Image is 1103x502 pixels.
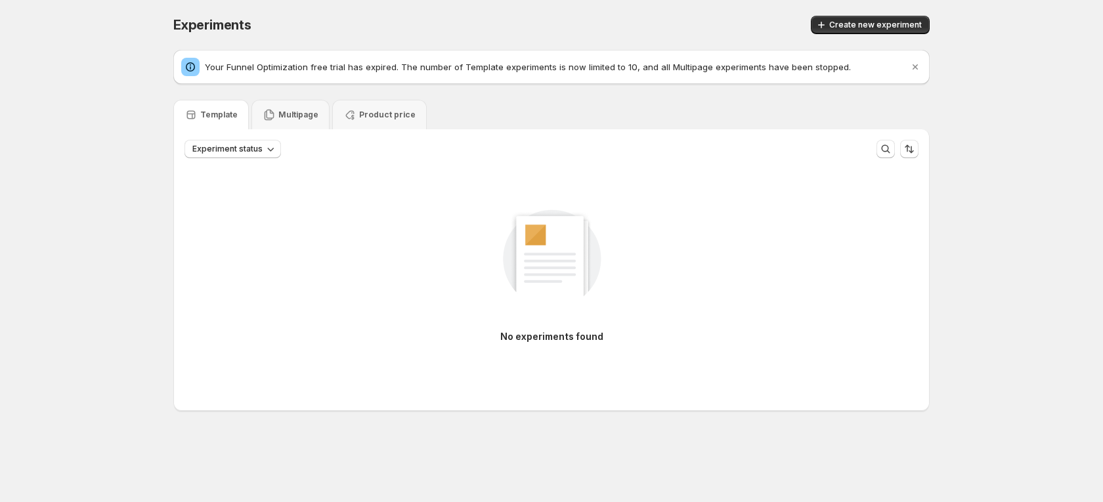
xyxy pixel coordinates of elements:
button: Create new experiment [811,16,930,34]
button: Dismiss notification [906,58,924,76]
p: No experiments found [500,330,603,343]
span: Create new experiment [829,20,922,30]
span: Experiment status [192,144,263,154]
button: Experiment status [184,140,281,158]
p: Your Funnel Optimization free trial has expired. The number of Template experiments is now limite... [205,60,909,73]
p: Product price [359,110,416,120]
button: Sort the results [900,140,919,158]
p: Multipage [278,110,318,120]
span: Experiments [173,17,251,33]
p: Template [200,110,238,120]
